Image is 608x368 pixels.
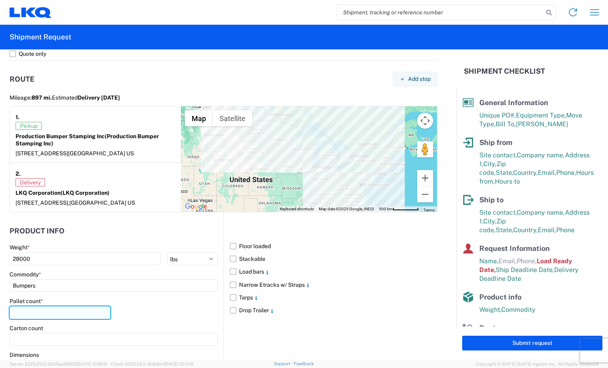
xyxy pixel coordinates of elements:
button: Keyboard shortcuts [280,206,314,212]
input: Shipment, tracking or reference number [337,5,543,20]
span: [STREET_ADDRESS] [16,150,68,157]
span: Delivery [DATE] [78,94,120,101]
span: [STREET_ADDRESS], [16,200,69,206]
h2: Product Info [10,227,65,235]
span: [PERSON_NAME] [516,120,568,128]
button: Show street map [185,110,213,126]
span: Commodity [501,306,535,313]
span: Site contact, [479,151,517,159]
span: (Production Bumper Stamping Inc) [16,133,159,147]
label: Drop Trailer [230,304,437,317]
span: [GEOGRAPHIC_DATA] US [68,150,134,157]
span: Estimated [52,94,120,101]
span: (LKQ Corporation) [61,190,110,196]
span: Site contact, [479,209,517,216]
span: Email, [538,169,556,176]
label: Dimensions [10,351,39,358]
span: [GEOGRAPHIC_DATA] US [69,200,135,206]
label: Quote only [10,47,437,60]
span: State, [496,169,513,176]
label: Tarps [230,291,437,304]
span: Ship to [479,196,504,204]
label: Weight [10,244,30,251]
label: Load bars [230,265,437,278]
button: Map Scale: 500 km per 62 pixels [377,206,421,212]
span: Country, [513,226,538,234]
span: Delivery [16,178,45,186]
span: City, [483,160,496,168]
span: Client: 2025.20.0-8c6e0cf [111,362,193,366]
span: State, [496,226,513,234]
span: General Information [479,98,548,107]
label: Floor loaded [230,240,437,253]
span: Phone [556,226,575,234]
button: Drag Pegman onto the map to open Street View [417,141,433,157]
span: Server: 2025.20.0-32d5ea39505 [10,362,107,366]
span: Bill To, [496,120,516,128]
label: Stackable [230,253,437,265]
span: Ship Deadline Date, [496,266,554,274]
button: Map camera controls [417,113,433,129]
span: Route [479,324,500,332]
img: Google [183,202,209,212]
span: Country, [513,169,538,176]
strong: Production Bumper Stamping Inc [16,133,159,147]
a: Open this area in Google Maps (opens a new window) [183,202,209,212]
h2: Shipment Request [10,32,71,42]
span: Unique PO#, [479,112,516,119]
button: Add stop [393,72,437,86]
span: 500 km [379,207,392,211]
span: Pickup [16,122,42,130]
span: Email, [538,226,556,234]
button: Submit request [462,336,602,350]
a: Terms [424,208,435,212]
label: Narrow Etracks w/ Straps [230,278,437,291]
a: Support [274,361,294,366]
span: Company name, [517,209,565,216]
span: Company name, [517,151,565,159]
span: Ship from [479,138,512,147]
span: Email, [498,257,517,265]
h2: Route [10,75,34,83]
span: Equipment Type, [516,112,566,119]
a: Feedback [294,361,314,366]
button: Show satellite imagery [213,110,252,126]
span: Mileage: [10,94,52,101]
span: Hours to [495,178,520,185]
button: Zoom out [417,186,433,202]
strong: 2. [16,168,21,178]
span: Weight, [479,306,501,313]
span: 897 mi. [31,94,52,101]
span: Phone, [556,169,576,176]
h2: Shipment Checklist [464,67,545,76]
span: Request Information [479,244,550,253]
span: Map data ©2025 Google, INEGI [319,207,374,211]
strong: 1. [16,112,20,122]
label: Commodity [10,271,41,278]
span: [DATE] 12:11:14 [165,362,193,366]
span: [DATE] 10:18:31 [77,362,107,366]
span: Product info [479,293,522,301]
strong: LKQ Corporation [16,190,110,196]
button: Zoom in [417,170,433,186]
span: Add stop [408,75,431,83]
label: Pallet count [10,298,43,305]
span: Name, [479,257,498,265]
span: City, [483,217,496,225]
span: Phone, [517,257,537,265]
span: Copyright © [DATE]-[DATE] Agistix Inc., All Rights Reserved [476,360,598,368]
label: Carton count [10,325,43,332]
